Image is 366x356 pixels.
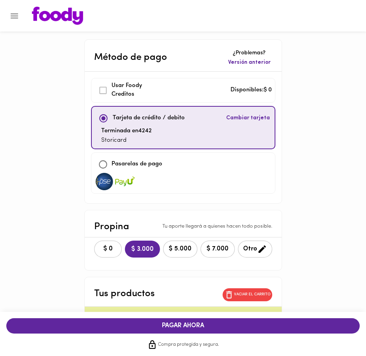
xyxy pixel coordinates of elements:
[111,82,165,99] p: Usar Foody Creditos
[113,114,185,123] p: Tarjeta de crédito / debito
[234,292,271,297] p: Vaciar el carrito
[328,318,366,356] iframe: Messagebird Livechat Widget
[32,7,83,25] img: logo.png
[226,114,270,122] span: Cambiar tarjeta
[131,246,154,253] span: $ 3.000
[162,223,272,230] p: Tu aporte llegará a quienes hacen todo posible.
[101,136,152,145] p: Storicard
[243,244,267,254] span: Otro
[206,245,230,253] span: $ 7.000
[201,241,235,258] button: $ 7.000
[101,127,152,136] p: Terminada en 4242
[94,50,167,65] p: Método de pago
[95,173,114,190] img: visa
[6,318,360,334] button: PAGAR AHORA
[115,173,135,190] img: visa
[223,288,272,301] button: Vaciar el carrito
[99,245,117,253] span: $ 0
[225,110,271,127] button: Cambiar tarjeta
[94,220,129,234] p: Propina
[230,86,272,95] p: Disponibles: $ 0
[228,59,271,67] span: Versión anterior
[94,241,122,258] button: $ 0
[14,322,352,330] span: PAGAR AHORA
[94,287,155,301] p: Tus productos
[5,6,24,26] button: Menu
[111,160,162,169] p: Pasarelas de pago
[163,241,197,258] button: $ 5.000
[227,57,272,68] button: Versión anterior
[227,49,272,57] p: ¿Problemas?
[168,245,192,253] span: $ 5.000
[125,241,160,258] button: $ 3.000
[238,241,272,258] button: Otro
[158,341,219,349] span: Compra protegida y segura.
